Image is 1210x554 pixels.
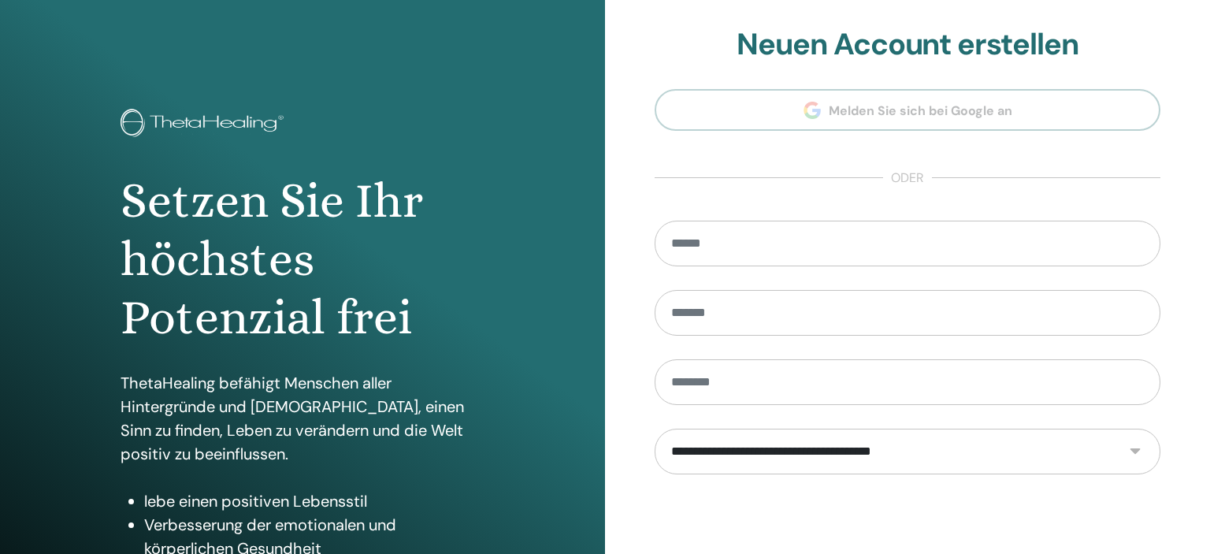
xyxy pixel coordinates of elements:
[144,489,484,513] li: lebe einen positiven Lebensstil
[655,27,1160,63] h2: Neuen Account erstellen
[121,172,484,348] h1: Setzen Sie Ihr höchstes Potenzial frei
[121,371,484,466] p: ThetaHealing befähigt Menschen aller Hintergründe und [DEMOGRAPHIC_DATA], einen Sinn zu finden, L...
[883,169,932,188] span: oder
